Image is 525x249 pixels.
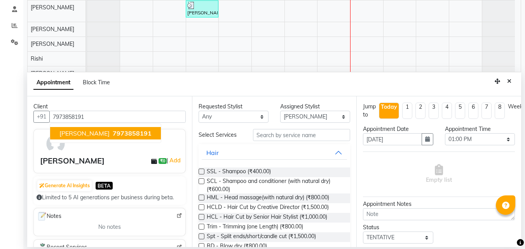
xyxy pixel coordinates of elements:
li: 2 [415,103,426,119]
span: [PERSON_NAME] [31,70,74,77]
div: Appointment Date [363,125,433,133]
div: Client [33,103,186,111]
li: 8 [495,103,505,119]
button: Generate AI Insights [37,180,92,191]
span: HML - Head massage(with natural dry) (₹800.00) [207,193,329,203]
span: Block Time [83,79,110,86]
div: Appointment Time [445,125,515,133]
button: Close [504,75,515,87]
span: Spt - Split ends/short/candle cut (₹1,500.00) [207,232,316,242]
div: Jump to [363,103,376,119]
div: Status [363,223,433,232]
li: 5 [455,103,465,119]
span: SCL - Shampoo and conditioner (with natural dry) (₹600.00) [207,177,344,193]
span: HCL - Hair Cut by Senior Hair Stylist (₹1,000.00) [207,213,327,223]
span: [PERSON_NAME] [59,129,110,137]
span: ₹0 [159,158,167,164]
a: Add [168,156,182,165]
img: avatar [44,132,67,155]
div: Appointment Notes [363,200,515,208]
input: yyyy-mm-dd [363,133,422,145]
div: Hair [206,148,219,157]
span: No notes [98,223,121,231]
span: [PERSON_NAME] [31,4,74,11]
span: | [167,156,182,165]
div: Limited to 5 AI generations per business during beta. [37,193,183,202]
li: 7 [481,103,492,119]
span: SSL - Shampoo (₹400.00) [207,167,271,177]
button: +91 [33,111,50,123]
li: 1 [402,103,412,119]
span: Rishi [31,55,43,62]
span: 7973858191 [113,129,152,137]
div: Assigned Stylist [280,103,350,111]
input: Search by service name [253,129,350,141]
span: BETA [96,182,113,189]
span: Notes [37,211,61,221]
span: Empty list [426,164,452,184]
span: Appointment [33,76,73,90]
input: Search by Name/Mobile/Email/Code [49,111,186,123]
div: [PERSON_NAME] [40,155,105,167]
li: 4 [442,103,452,119]
div: Select Services [193,131,247,139]
li: 3 [429,103,439,119]
li: 6 [468,103,478,119]
div: Today [381,103,397,111]
span: Trim - Trimming (one Length) (₹800.00) [207,223,303,232]
span: [PERSON_NAME] [31,40,74,47]
div: [PERSON_NAME], TK01, 11:00 AM-12:00 PM, MSG-SWE60 - Swedish Massage - 60 Mins [187,2,218,16]
span: [PERSON_NAME] [31,26,74,33]
span: HCLD - Hair Cut by Creative Director (₹1,500.00) [207,203,329,213]
div: Requested Stylist [199,103,269,111]
button: Hair [202,146,347,160]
